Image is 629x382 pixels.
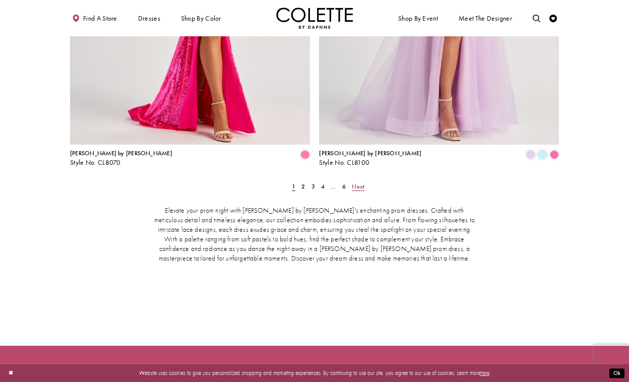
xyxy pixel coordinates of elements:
img: Colette by Daphne [276,8,353,29]
span: [PERSON_NAME] by [PERSON_NAME] [319,149,421,157]
button: Submit Dialog [609,368,624,378]
span: Style No. CL8100 [319,158,369,167]
a: here [480,369,489,376]
p: Website uses cookies to give you personalized shopping and marketing experiences. By continuing t... [55,368,574,378]
a: ... [329,181,338,192]
span: Shop By Event [398,15,438,22]
span: 1 [292,182,295,190]
span: 2 [301,182,305,190]
span: [PERSON_NAME] by [PERSON_NAME] [70,149,172,157]
a: Toggle search [531,8,542,29]
span: Shop by color [179,8,223,29]
span: Shop by color [181,15,221,22]
i: Cotton Candy [300,150,309,159]
a: Page 3 [309,181,317,192]
a: Check Wishlist [547,8,559,29]
a: Visit Home Page [276,8,353,29]
a: Page 2 [299,181,307,192]
span: Style No. CL8070 [70,158,121,167]
span: Dresses [138,15,160,22]
div: Colette by Daphne Style No. CL8070 [70,150,172,166]
span: 6 [342,182,346,190]
span: Shop By Event [396,8,439,29]
a: Meet the designer [457,8,514,29]
span: Find a store [83,15,117,22]
span: Next [352,182,364,190]
p: Elevate your prom night with [PERSON_NAME] by [PERSON_NAME]'s enchanting prom dresses. Crafted wi... [152,206,477,264]
span: ... [331,182,336,190]
span: Current Page [289,181,297,192]
a: Page 6 [340,181,348,192]
i: Light Blue [538,150,547,159]
a: Next Page [350,181,367,192]
span: Dresses [136,8,162,29]
span: 4 [321,182,325,190]
a: Find a store [70,8,119,29]
div: Colette by Daphne Style No. CL8100 [319,150,421,166]
span: Meet the designer [459,15,512,22]
i: Pink [550,150,559,159]
span: 3 [311,182,315,190]
a: Page 4 [319,181,327,192]
i: Lilac [526,150,535,159]
button: Close Dialog [5,366,17,380]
